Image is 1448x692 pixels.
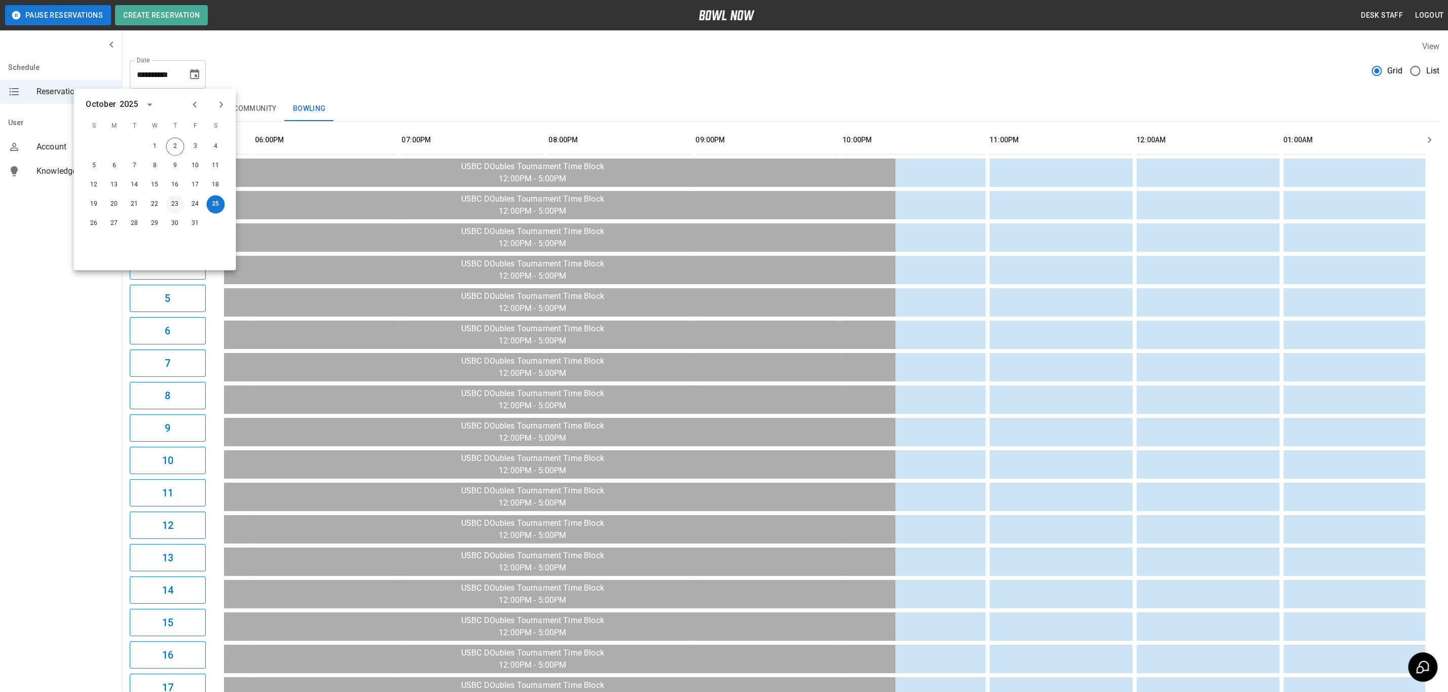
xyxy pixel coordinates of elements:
[85,117,103,137] span: S
[130,576,206,604] button: 14
[85,196,103,214] button: Oct 19, 2025
[162,517,173,533] h6: 12
[166,196,184,214] button: Oct 23, 2025
[165,323,170,339] h6: 6
[120,99,138,111] div: 2025
[165,388,170,404] h6: 8
[207,138,225,156] button: Oct 4, 2025
[166,176,184,195] button: Oct 16, 2025
[166,138,184,156] button: Oct 2, 2025
[130,285,206,312] button: 5
[165,290,170,306] h6: 5
[105,157,124,175] button: Oct 6, 2025
[36,165,114,177] span: Knowledge Base
[130,350,206,377] button: 7
[162,485,173,501] h6: 11
[162,582,173,598] h6: 14
[187,215,205,233] button: Oct 31, 2025
[130,447,206,474] button: 10
[126,176,144,195] button: Oct 14, 2025
[126,196,144,214] button: Oct 21, 2025
[187,117,205,137] span: F
[187,138,205,156] button: Oct 3, 2025
[130,382,206,409] button: 8
[1357,6,1407,25] button: Desk Staff
[187,157,205,175] button: Oct 10, 2025
[213,96,230,113] button: Next month
[130,97,1440,121] div: inventory tabs
[162,614,173,631] h6: 15
[146,196,164,214] button: Oct 22, 2025
[130,544,206,571] button: 13
[105,215,124,233] button: Oct 27, 2025
[1412,6,1448,25] button: Logout
[187,196,205,214] button: Oct 24, 2025
[187,96,204,113] button: Previous month
[115,5,208,25] button: Create Reservation
[146,176,164,195] button: Oct 15, 2025
[85,157,103,175] button: Oct 5, 2025
[130,609,206,636] button: 15
[1388,65,1403,77] span: Grid
[285,97,334,121] button: Bowling
[184,64,205,85] button: Choose date, selected date is Oct 25, 2025
[85,215,103,233] button: Oct 26, 2025
[1426,65,1440,77] span: List
[5,5,111,25] button: Pause Reservations
[105,117,124,137] span: M
[225,97,285,121] button: Community
[146,215,164,233] button: Oct 29, 2025
[126,215,144,233] button: Oct 28, 2025
[699,10,755,20] img: logo
[86,99,117,111] div: October
[165,420,170,436] h6: 9
[166,117,184,137] span: T
[162,550,173,566] h6: 13
[130,641,206,669] button: 16
[141,96,158,113] button: calendar view is open, switch to year view
[166,215,184,233] button: Oct 30, 2025
[146,138,164,156] button: Oct 1, 2025
[207,176,225,195] button: Oct 18, 2025
[105,196,124,214] button: Oct 20, 2025
[162,452,173,469] h6: 10
[207,117,225,137] span: S
[162,647,173,663] h6: 16
[126,157,144,175] button: Oct 7, 2025
[85,176,103,195] button: Oct 12, 2025
[105,176,124,195] button: Oct 13, 2025
[207,157,225,175] button: Oct 11, 2025
[130,414,206,442] button: 9
[130,479,206,507] button: 11
[36,141,114,153] span: Account
[36,86,114,98] span: Reservations
[165,355,170,371] h6: 7
[166,157,184,175] button: Oct 9, 2025
[187,176,205,195] button: Oct 17, 2025
[146,117,164,137] span: W
[130,512,206,539] button: 12
[207,196,225,214] button: Oct 25, 2025
[1422,42,1440,51] label: View
[126,117,144,137] span: T
[146,157,164,175] button: Oct 8, 2025
[130,317,206,344] button: 6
